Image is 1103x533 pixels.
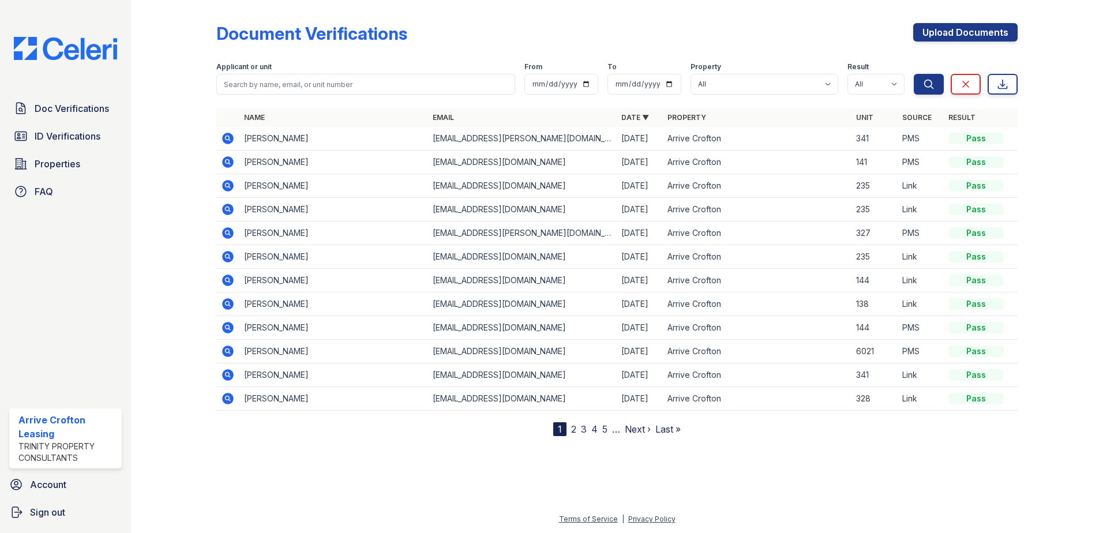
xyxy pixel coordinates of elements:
[948,156,1004,168] div: Pass
[30,505,65,519] span: Sign out
[239,222,428,245] td: [PERSON_NAME]
[216,23,407,44] div: Document Verifications
[428,292,617,316] td: [EMAIL_ADDRESS][DOMAIN_NAME]
[216,62,272,72] label: Applicant or unit
[851,387,898,411] td: 328
[898,245,944,269] td: Link
[663,198,851,222] td: Arrive Crofton
[948,369,1004,381] div: Pass
[898,198,944,222] td: Link
[667,113,706,122] a: Property
[239,269,428,292] td: [PERSON_NAME]
[617,127,663,151] td: [DATE]
[571,423,576,435] a: 2
[948,113,976,122] a: Result
[524,62,542,72] label: From
[663,340,851,363] td: Arrive Crofton
[428,316,617,340] td: [EMAIL_ADDRESS][DOMAIN_NAME]
[9,125,122,148] a: ID Verifications
[617,151,663,174] td: [DATE]
[428,198,617,222] td: [EMAIL_ADDRESS][DOMAIN_NAME]
[581,423,587,435] a: 3
[239,340,428,363] td: [PERSON_NAME]
[948,393,1004,404] div: Pass
[902,113,932,122] a: Source
[591,423,598,435] a: 4
[948,251,1004,262] div: Pass
[663,151,851,174] td: Arrive Crofton
[428,340,617,363] td: [EMAIL_ADDRESS][DOMAIN_NAME]
[9,97,122,120] a: Doc Verifications
[553,422,566,436] div: 1
[913,23,1018,42] a: Upload Documents
[617,198,663,222] td: [DATE]
[948,133,1004,144] div: Pass
[5,37,126,60] img: CE_Logo_Blue-a8612792a0a2168367f1c8372b55b34899dd931a85d93a1a3d3e32e68fde9ad4.png
[617,387,663,411] td: [DATE]
[239,363,428,387] td: [PERSON_NAME]
[617,269,663,292] td: [DATE]
[851,316,898,340] td: 144
[216,74,515,95] input: Search by name, email, or unit number
[239,292,428,316] td: [PERSON_NAME]
[851,340,898,363] td: 6021
[35,157,80,171] span: Properties
[851,198,898,222] td: 235
[898,316,944,340] td: PMS
[239,127,428,151] td: [PERSON_NAME]
[663,363,851,387] td: Arrive Crofton
[898,151,944,174] td: PMS
[847,62,869,72] label: Result
[898,174,944,198] td: Link
[851,222,898,245] td: 327
[663,245,851,269] td: Arrive Crofton
[851,127,898,151] td: 341
[428,222,617,245] td: [EMAIL_ADDRESS][PERSON_NAME][DOMAIN_NAME]
[5,473,126,496] a: Account
[5,501,126,524] a: Sign out
[851,151,898,174] td: 141
[607,62,617,72] label: To
[428,127,617,151] td: [EMAIL_ADDRESS][PERSON_NAME][DOMAIN_NAME]
[617,292,663,316] td: [DATE]
[948,346,1004,357] div: Pass
[948,298,1004,310] div: Pass
[622,515,624,523] div: |
[9,152,122,175] a: Properties
[239,198,428,222] td: [PERSON_NAME]
[9,180,122,203] a: FAQ
[428,174,617,198] td: [EMAIL_ADDRESS][DOMAIN_NAME]
[948,322,1004,333] div: Pass
[428,363,617,387] td: [EMAIL_ADDRESS][DOMAIN_NAME]
[239,245,428,269] td: [PERSON_NAME]
[239,174,428,198] td: [PERSON_NAME]
[428,387,617,411] td: [EMAIL_ADDRESS][DOMAIN_NAME]
[617,245,663,269] td: [DATE]
[851,245,898,269] td: 235
[898,269,944,292] td: Link
[617,340,663,363] td: [DATE]
[851,363,898,387] td: 341
[898,363,944,387] td: Link
[851,292,898,316] td: 138
[18,413,117,441] div: Arrive Crofton Leasing
[851,174,898,198] td: 235
[898,127,944,151] td: PMS
[244,113,265,122] a: Name
[621,113,649,122] a: Date ▼
[898,292,944,316] td: Link
[602,423,607,435] a: 5
[691,62,721,72] label: Property
[663,292,851,316] td: Arrive Crofton
[433,113,454,122] a: Email
[625,423,651,435] a: Next ›
[663,222,851,245] td: Arrive Crofton
[239,151,428,174] td: [PERSON_NAME]
[663,269,851,292] td: Arrive Crofton
[35,129,100,143] span: ID Verifications
[948,227,1004,239] div: Pass
[655,423,681,435] a: Last »
[428,151,617,174] td: [EMAIL_ADDRESS][DOMAIN_NAME]
[617,222,663,245] td: [DATE]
